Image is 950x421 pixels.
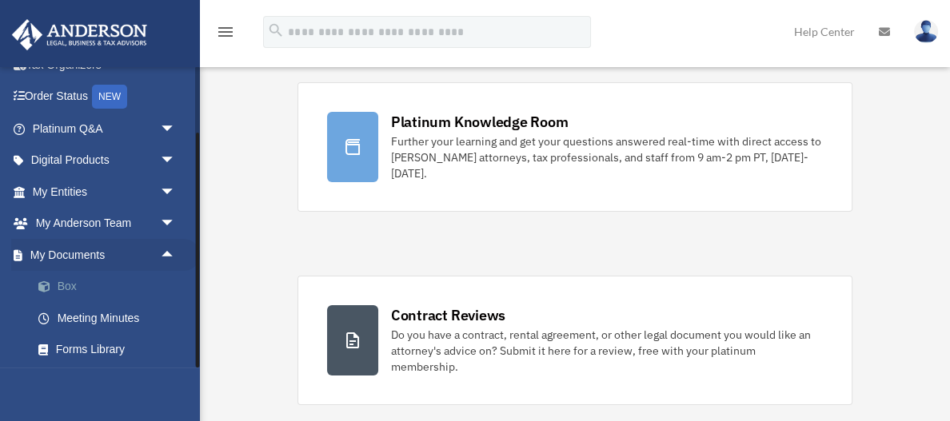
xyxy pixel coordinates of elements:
[22,334,200,366] a: Forms Library
[22,365,200,397] a: Notarize
[160,176,192,209] span: arrow_drop_down
[11,81,200,113] a: Order StatusNEW
[11,239,200,271] a: My Documentsarrow_drop_up
[11,208,200,240] a: My Anderson Teamarrow_drop_down
[391,327,823,375] div: Do you have a contract, rental agreement, or other legal document you would like an attorney's ad...
[160,239,192,272] span: arrow_drop_up
[11,176,200,208] a: My Entitiesarrow_drop_down
[22,271,200,303] a: Box
[160,113,192,145] span: arrow_drop_down
[267,22,285,39] i: search
[391,112,569,132] div: Platinum Knowledge Room
[391,133,823,181] div: Further your learning and get your questions answered real-time with direct access to [PERSON_NAM...
[216,22,235,42] i: menu
[11,113,200,145] a: Platinum Q&Aarrow_drop_down
[7,19,152,50] img: Anderson Advisors Platinum Portal
[160,145,192,177] span: arrow_drop_down
[22,302,200,334] a: Meeting Minutes
[297,82,852,212] a: Platinum Knowledge Room Further your learning and get your questions answered real-time with dire...
[92,85,127,109] div: NEW
[297,276,852,405] a: Contract Reviews Do you have a contract, rental agreement, or other legal document you would like...
[914,20,938,43] img: User Pic
[11,145,200,177] a: Digital Productsarrow_drop_down
[160,208,192,240] span: arrow_drop_down
[216,28,235,42] a: menu
[391,305,505,325] div: Contract Reviews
